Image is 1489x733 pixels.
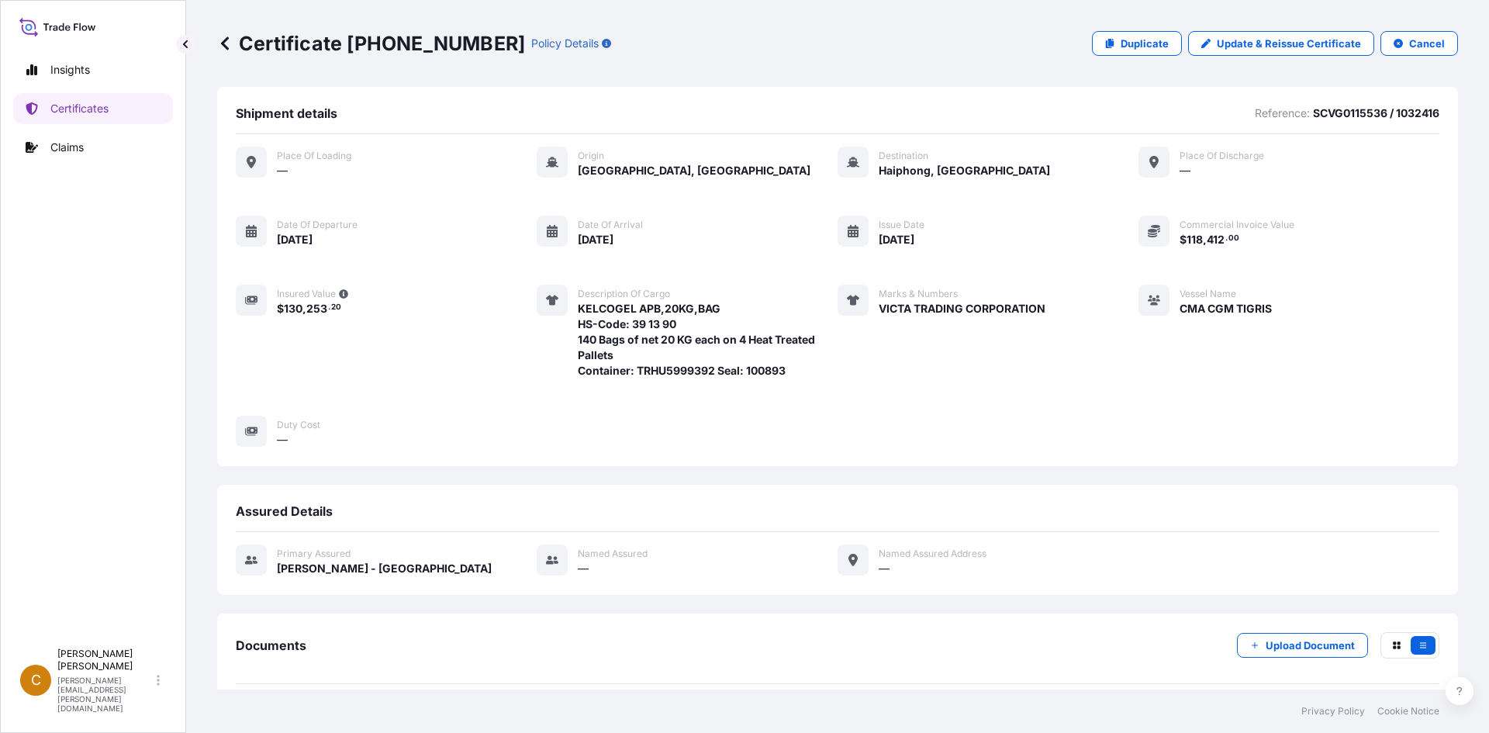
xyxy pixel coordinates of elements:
[31,672,41,688] span: C
[879,301,1045,316] span: VICTA TRADING CORPORATION
[1121,36,1169,51] p: Duplicate
[531,36,599,51] p: Policy Details
[578,150,604,162] span: Origin
[578,288,670,300] span: Description of cargo
[306,303,327,314] span: 253
[1207,234,1225,245] span: 412
[1180,150,1264,162] span: Place of discharge
[1266,638,1355,653] p: Upload Document
[1092,31,1182,56] a: Duplicate
[277,232,313,247] span: [DATE]
[277,288,336,300] span: Insured Value
[1228,236,1239,241] span: 00
[1180,301,1272,316] span: CMA CGM TIGRIS
[57,648,154,672] p: [PERSON_NAME] [PERSON_NAME]
[1377,705,1439,717] a: Cookie Notice
[1180,234,1187,245] span: $
[57,676,154,713] p: [PERSON_NAME][EMAIL_ADDRESS][PERSON_NAME][DOMAIN_NAME]
[578,548,648,560] span: Named Assured
[302,303,306,314] span: ,
[879,163,1050,178] span: Haiphong, [GEOGRAPHIC_DATA]
[1380,31,1458,56] button: Cancel
[1301,705,1365,717] a: Privacy Policy
[1217,36,1361,51] p: Update & Reissue Certificate
[236,638,306,653] span: Documents
[50,140,84,155] p: Claims
[331,305,341,310] span: 20
[236,105,337,121] span: Shipment details
[1180,163,1190,178] span: —
[1313,105,1439,121] p: SCVG0115536 / 1032416
[50,101,109,116] p: Certificates
[277,548,351,560] span: Primary assured
[879,232,914,247] span: [DATE]
[1188,31,1374,56] a: Update & Reissue Certificate
[578,163,810,178] span: [GEOGRAPHIC_DATA], [GEOGRAPHIC_DATA]
[879,288,958,300] span: Marks & Numbers
[1203,234,1207,245] span: ,
[1225,236,1228,241] span: .
[578,232,613,247] span: [DATE]
[277,561,492,576] span: [PERSON_NAME] - [GEOGRAPHIC_DATA]
[277,150,351,162] span: Place of Loading
[1180,219,1294,231] span: Commercial Invoice Value
[277,303,284,314] span: $
[13,93,173,124] a: Certificates
[13,132,173,163] a: Claims
[1180,288,1236,300] span: Vessel Name
[879,548,986,560] span: Named Assured Address
[277,219,358,231] span: Date of departure
[1255,105,1310,121] p: Reference:
[284,303,302,314] span: 130
[879,150,928,162] span: Destination
[879,561,890,576] span: —
[328,305,330,310] span: .
[578,301,838,379] span: KELCOGEL APB,20KG,BAG HS-Code: 39 13 90 140 Bags of net 20 KG each on 4 Heat Treated Pallets Cont...
[578,561,589,576] span: —
[277,419,320,431] span: Duty Cost
[236,503,333,519] span: Assured Details
[879,219,924,231] span: Issue Date
[13,54,173,85] a: Insights
[1237,633,1368,658] button: Upload Document
[1187,234,1203,245] span: 118
[217,31,525,56] p: Certificate [PHONE_NUMBER]
[277,432,288,448] span: —
[50,62,90,78] p: Insights
[1409,36,1445,51] p: Cancel
[277,163,288,178] span: —
[578,219,643,231] span: Date of arrival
